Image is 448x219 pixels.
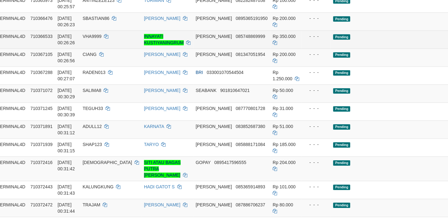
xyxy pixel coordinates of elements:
[305,202,329,208] div: - - -
[220,88,250,93] span: Copy 901810647021 to clipboard
[196,184,232,189] span: [PERSON_NAME]
[196,70,203,75] span: BRI
[273,88,294,93] span: Rp 50.000
[144,88,180,93] a: [PERSON_NAME]
[144,124,164,129] a: KARNATA
[196,34,232,39] span: [PERSON_NAME]
[273,106,294,111] span: Rp 31.000
[273,160,296,165] span: Rp 204.000
[144,142,159,147] a: TARYO
[196,88,217,93] span: SEABANK
[273,124,294,129] span: Rp 51.000
[305,159,329,166] div: - - -
[333,34,350,40] span: Pending
[196,202,232,207] span: [PERSON_NAME]
[236,52,265,57] span: Copy 081347051954 to clipboard
[333,16,350,21] span: Pending
[196,142,232,147] span: [PERSON_NAME]
[333,52,350,58] span: Pending
[273,34,296,39] span: Rp 350.000
[333,203,350,208] span: Pending
[196,16,232,21] span: [PERSON_NAME]
[305,33,329,40] div: - - -
[196,160,211,165] span: GOPAY
[305,105,329,112] div: - - -
[215,160,246,165] span: Copy 0895417596555 to clipboard
[144,52,180,57] a: [PERSON_NAME]
[305,141,329,148] div: - - -
[273,70,293,81] span: Rp 1.250.000
[273,16,296,21] span: Rp 200.000
[144,106,180,111] a: [PERSON_NAME]
[144,202,180,207] a: [PERSON_NAME]
[144,184,175,189] a: HADI GATOT S
[305,69,329,76] div: - - -
[236,16,268,21] span: Copy 0895365191950 to clipboard
[305,87,329,94] div: - - -
[333,70,350,76] span: Pending
[236,184,265,189] span: Copy 085365914893 to clipboard
[333,160,350,166] span: Pending
[236,34,265,39] span: Copy 085748869999 to clipboard
[273,184,296,189] span: Rp 101.000
[333,185,350,190] span: Pending
[207,70,244,75] span: Copy 033001070544504 to clipboard
[144,160,181,178] a: SITI ATAU BAGAS PUTRA [PERSON_NAME]
[305,51,329,58] div: - - -
[273,142,296,147] span: Rp 185.000
[236,142,265,147] span: Copy 085888171084 to clipboard
[333,88,350,94] span: Pending
[236,106,265,111] span: Copy 087770801728 to clipboard
[236,124,265,129] span: Copy 083852687380 to clipboard
[333,106,350,112] span: Pending
[273,52,296,57] span: Rp 200.000
[305,123,329,130] div: - - -
[144,16,180,21] a: [PERSON_NAME]
[144,34,184,45] a: INNAYATI KUSTIYANINGRUM
[196,106,232,111] span: [PERSON_NAME]
[333,142,350,148] span: Pending
[273,202,294,207] span: Rp 80.000
[305,184,329,190] div: - - -
[333,124,350,130] span: Pending
[196,124,232,129] span: [PERSON_NAME]
[236,202,265,207] span: Copy 087886706237 to clipboard
[196,52,232,57] span: [PERSON_NAME]
[144,70,180,75] a: [PERSON_NAME]
[305,15,329,21] div: - - -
